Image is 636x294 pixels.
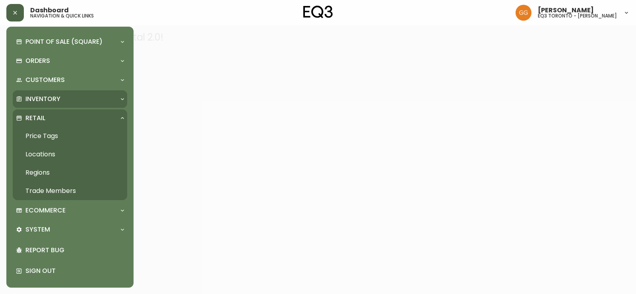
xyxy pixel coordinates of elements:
p: Ecommerce [25,206,66,215]
p: Retail [25,114,45,123]
a: Price Tags [13,127,127,145]
p: Sign Out [25,267,124,275]
p: Customers [25,76,65,84]
img: logo [303,6,333,18]
div: Sign Out [13,261,127,281]
p: Report Bug [25,246,124,255]
img: dbfc93a9366efef7dcc9a31eef4d00a7 [516,5,531,21]
div: Ecommerce [13,202,127,219]
div: Point of Sale (Square) [13,33,127,51]
p: Point of Sale (Square) [25,37,103,46]
p: Inventory [25,95,60,103]
span: Dashboard [30,7,69,14]
p: Orders [25,56,50,65]
a: Regions [13,164,127,182]
p: System [25,225,50,234]
div: Inventory [13,90,127,108]
h5: navigation & quick links [30,14,94,18]
div: Report Bug [13,240,127,261]
div: Customers [13,71,127,89]
span: [PERSON_NAME] [538,7,594,14]
div: Retail [13,109,127,127]
div: System [13,221,127,238]
a: Trade Members [13,182,127,200]
div: Orders [13,52,127,70]
a: Locations [13,145,127,164]
h5: eq3 toronto - [PERSON_NAME] [538,14,617,18]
